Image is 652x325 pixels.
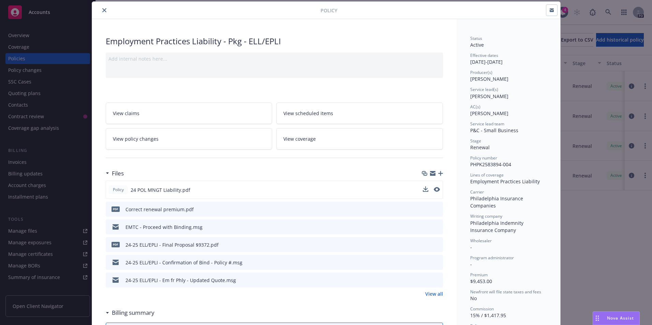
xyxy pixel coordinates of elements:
[112,206,120,212] span: pdf
[125,206,194,213] div: Correct renewal premium.pdf
[434,187,440,192] button: preview file
[607,315,634,321] span: Nova Assist
[470,76,508,82] span: [PERSON_NAME]
[106,308,154,317] div: Billing summary
[470,161,511,168] span: PHPK2583894-004
[434,241,440,248] button: preview file
[112,308,154,317] h3: Billing summary
[321,7,337,14] span: Policy
[470,195,524,209] span: Philadelphia Insurance Companies
[131,186,190,194] span: 24 POL MNGT Liability.pdf
[470,42,484,48] span: Active
[470,127,518,134] span: P&C - Small Business
[113,135,159,142] span: View policy changes
[470,289,541,295] span: Newfront will file state taxes and fees
[108,55,440,62] div: Add internal notes here...
[470,244,472,250] span: -
[423,277,429,284] button: download file
[423,206,429,213] button: download file
[470,255,514,261] span: Program administrator
[100,6,108,14] button: close
[470,35,482,41] span: Status
[423,186,428,192] button: download file
[106,128,272,150] a: View policy changes
[423,259,429,266] button: download file
[470,272,488,278] span: Premium
[470,93,508,99] span: [PERSON_NAME]
[423,223,429,231] button: download file
[470,104,480,110] span: AC(s)
[276,103,443,124] a: View scheduled items
[434,277,440,284] button: preview file
[470,278,492,284] span: $9,453.00
[470,110,508,117] span: [PERSON_NAME]
[106,35,443,47] div: Employment Practices Liability - Pkg - ELL/EPLI
[423,186,428,194] button: download file
[434,186,440,194] button: preview file
[425,290,443,297] a: View all
[470,52,547,65] div: [DATE] - [DATE]
[470,69,492,75] span: Producer(s)
[125,259,242,266] div: 24-25 ELL/EPLI - Confirmation of Bind - Policy #.msg
[470,155,497,161] span: Policy number
[470,261,472,267] span: -
[593,311,640,325] button: Nova Assist
[283,110,333,117] span: View scheduled items
[470,220,525,233] span: Philadelphia Indemnity Insurance Company
[470,87,498,92] span: Service lead(s)
[470,172,504,178] span: Lines of coverage
[470,312,506,319] span: 15% / $1,417.95
[112,187,125,193] span: Policy
[106,103,272,124] a: View claims
[125,223,203,231] div: EMTC - Proceed with Binding.msg
[112,169,124,178] h3: Files
[434,223,440,231] button: preview file
[434,206,440,213] button: preview file
[470,238,492,244] span: Wholesaler
[434,259,440,266] button: preview file
[112,242,120,247] span: pdf
[470,138,481,144] span: Stage
[470,306,494,312] span: Commission
[470,144,490,151] span: Renewal
[470,213,502,219] span: Writing company
[470,178,540,185] span: Employment Practices Liability
[470,189,484,195] span: Carrier
[470,121,504,127] span: Service lead team
[593,312,602,325] div: Drag to move
[423,241,429,248] button: download file
[276,128,443,150] a: View coverage
[125,277,236,284] div: 24-25 ELL/EPLI - Em fr Phly - Updated Quote.msg
[470,295,477,301] span: No
[470,52,498,58] span: Effective dates
[283,135,316,142] span: View coverage
[125,241,219,248] div: 24-25 ELL/EPLI - Final Proposal $9372.pdf
[113,110,139,117] span: View claims
[106,169,124,178] div: Files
